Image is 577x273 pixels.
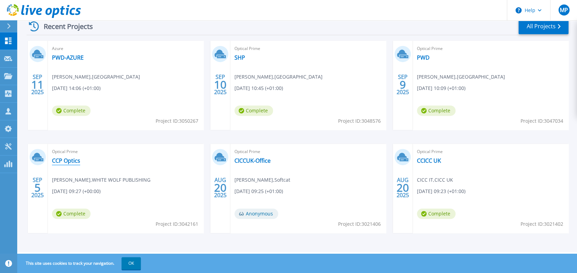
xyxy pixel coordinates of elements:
[122,257,141,270] button: OK
[52,84,101,92] span: [DATE] 14:06 (+01:00)
[234,54,245,61] a: SHP
[417,45,564,52] span: Optical Prime
[213,175,227,200] div: AUG 2025
[417,176,453,184] span: CICC IT , CICC UK
[52,73,140,81] span: [PERSON_NAME] , [GEOGRAPHIC_DATA]
[213,72,227,97] div: SEP 2025
[31,72,44,97] div: SEP 2025
[417,188,465,195] span: [DATE] 09:23 (+01:00)
[156,117,198,125] span: Project ID: 3050267
[52,209,91,219] span: Complete
[234,188,283,195] span: [DATE] 09:25 (+01:00)
[234,148,382,155] span: Optical Prime
[417,54,430,61] a: PWD
[234,84,283,92] span: [DATE] 10:45 (+01:00)
[234,73,323,81] span: [PERSON_NAME] , [GEOGRAPHIC_DATA]
[234,45,382,52] span: Optical Prime
[417,84,465,92] span: [DATE] 10:09 (+01:00)
[521,117,563,125] span: Project ID: 3047034
[396,185,409,191] span: 20
[52,45,199,52] span: Azure
[417,73,505,81] span: [PERSON_NAME] , [GEOGRAPHIC_DATA]
[214,82,226,88] span: 10
[31,175,44,200] div: SEP 2025
[338,220,381,228] span: Project ID: 3021406
[417,148,564,155] span: Optical Prime
[52,188,101,195] span: [DATE] 09:27 (+00:00)
[156,220,198,228] span: Project ID: 3042161
[338,117,381,125] span: Project ID: 3048576
[396,72,409,97] div: SEP 2025
[234,209,278,219] span: Anonymous
[521,220,563,228] span: Project ID: 3021402
[234,176,290,184] span: [PERSON_NAME] , Softcat
[518,19,568,34] a: All Projects
[31,82,44,88] span: 11
[417,209,455,219] span: Complete
[52,105,91,116] span: Complete
[396,175,409,200] div: AUG 2025
[559,7,568,13] span: MP
[27,18,102,35] div: Recent Projects
[19,257,141,270] span: This site uses cookies to track your navigation.
[417,105,455,116] span: Complete
[52,54,84,61] a: PWD-AZURE
[234,157,271,164] a: CICCUK-Office
[417,157,441,164] a: CCICC UK
[399,82,406,88] span: 9
[52,148,199,155] span: Optical Prime
[52,157,80,164] a: CCP Optics
[34,185,41,191] span: 5
[234,105,273,116] span: Complete
[214,185,226,191] span: 20
[52,176,150,184] span: [PERSON_NAME] , WHITE WOLF PUBLISHING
